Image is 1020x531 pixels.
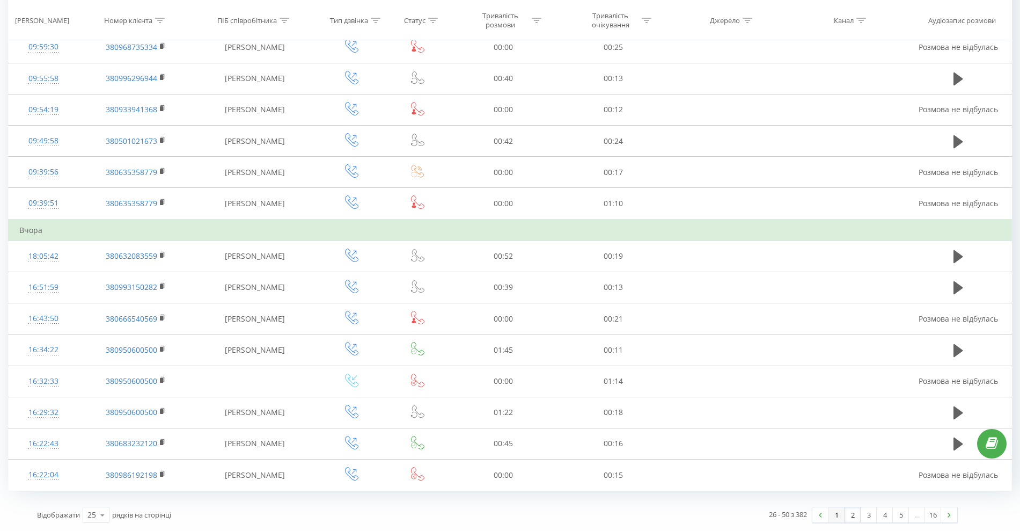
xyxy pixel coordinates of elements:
a: 380635358779 [106,198,157,208]
td: 00:00 [448,157,558,188]
span: Розмова не відбулась [919,167,998,177]
td: 00:00 [448,94,558,125]
td: 00:00 [448,366,558,397]
div: 25 [87,510,96,520]
a: 380996296944 [106,73,157,83]
a: 380501021673 [106,136,157,146]
div: Тип дзвінка [330,16,368,25]
a: 16 [925,507,941,522]
span: Розмова не відбулась [919,198,998,208]
td: 00:13 [558,272,668,303]
td: 00:13 [558,63,668,94]
div: ПІБ співробітника [217,16,277,25]
a: 2 [845,507,861,522]
span: рядків на сторінці [112,510,171,520]
a: 380950600500 [106,345,157,355]
td: [PERSON_NAME] [193,94,317,125]
td: [PERSON_NAME] [193,157,317,188]
a: 4 [877,507,893,522]
div: 16:29:32 [19,402,68,423]
td: [PERSON_NAME] [193,272,317,303]
td: 00:21 [558,303,668,334]
span: Розмова не відбулась [919,42,998,52]
a: 3 [861,507,877,522]
div: [PERSON_NAME] [15,16,69,25]
a: 380632083559 [106,251,157,261]
div: 26 - 50 з 382 [769,509,807,520]
td: [PERSON_NAME] [193,303,317,334]
div: Канал [834,16,854,25]
div: Статус [404,16,425,25]
a: 380968735334 [106,42,157,52]
td: 00:39 [448,272,558,303]
div: 09:49:58 [19,130,68,151]
td: Вчора [9,220,1012,241]
div: 09:39:56 [19,162,68,183]
span: Розмова не відбулась [919,470,998,480]
div: 09:54:19 [19,99,68,120]
div: Джерело [710,16,740,25]
div: 16:43:50 [19,308,68,329]
td: 01:22 [448,397,558,428]
td: [PERSON_NAME] [193,188,317,220]
td: 00:19 [558,241,668,272]
a: 380933941368 [106,104,157,114]
div: 16:32:33 [19,371,68,392]
div: 18:05:42 [19,246,68,267]
td: [PERSON_NAME] [193,428,317,459]
td: [PERSON_NAME] [193,63,317,94]
span: Розмова не відбулась [919,376,998,386]
div: 16:51:59 [19,277,68,298]
td: 00:17 [558,157,668,188]
a: 380635358779 [106,167,157,177]
div: 16:34:22 [19,339,68,360]
td: 00:18 [558,397,668,428]
td: [PERSON_NAME] [193,397,317,428]
div: 16:22:43 [19,433,68,454]
div: 09:55:58 [19,68,68,89]
div: 09:39:51 [19,193,68,214]
a: 380683232120 [106,438,157,448]
td: 00:52 [448,241,558,272]
td: 00:24 [558,126,668,157]
td: 00:25 [558,32,668,63]
td: 00:00 [448,32,558,63]
div: 16:22:04 [19,464,68,485]
td: 00:00 [448,303,558,334]
td: [PERSON_NAME] [193,460,317,491]
td: 01:10 [558,188,668,220]
div: … [909,507,925,522]
div: 09:59:30 [19,37,68,57]
td: 00:42 [448,126,558,157]
td: 00:15 [558,460,668,491]
div: Аудіозапис розмови [928,16,996,25]
div: Тривалість очікування [582,11,639,30]
td: [PERSON_NAME] [193,126,317,157]
td: 00:40 [448,63,558,94]
a: 380986192198 [106,470,157,480]
td: 00:45 [448,428,558,459]
span: Відображати [37,510,80,520]
td: 00:16 [558,428,668,459]
td: 00:12 [558,94,668,125]
td: 00:00 [448,460,558,491]
a: 5 [893,507,909,522]
a: 380993150282 [106,282,157,292]
td: [PERSON_NAME] [193,32,317,63]
td: [PERSON_NAME] [193,241,317,272]
td: 01:14 [558,366,668,397]
a: 380950600500 [106,376,157,386]
div: Тривалість розмови [472,11,529,30]
a: 380666540569 [106,314,157,324]
span: Розмова не відбулась [919,104,998,114]
span: Розмова не відбулась [919,314,998,324]
td: 00:00 [448,188,558,220]
td: [PERSON_NAME] [193,334,317,366]
td: 01:45 [448,334,558,366]
a: 1 [828,507,845,522]
div: Номер клієнта [104,16,152,25]
td: 00:11 [558,334,668,366]
a: 380950600500 [106,407,157,417]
